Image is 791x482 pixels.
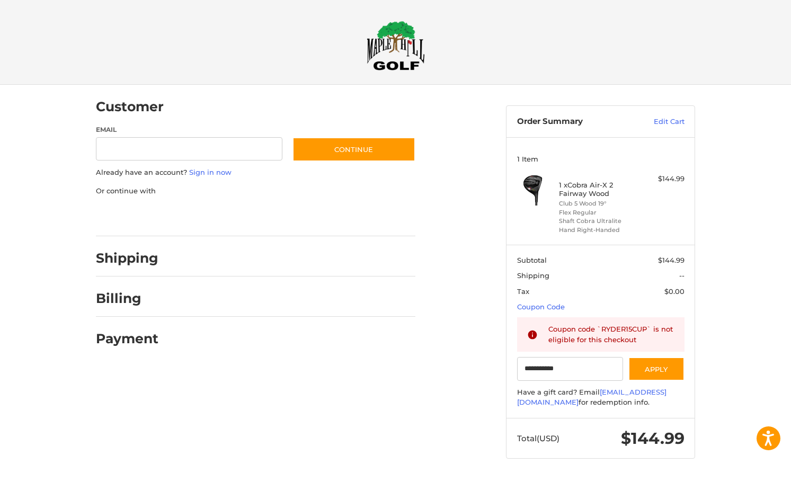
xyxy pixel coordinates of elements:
[272,207,352,226] iframe: PayPal-venmo
[517,155,685,163] h3: 1 Item
[517,387,685,408] div: Have a gift card? Email for redemption info.
[517,357,624,381] input: Gift Certificate or Coupon Code
[679,271,685,280] span: --
[664,287,685,296] span: $0.00
[517,256,547,264] span: Subtotal
[96,250,158,266] h2: Shipping
[182,207,262,226] iframe: PayPal-paylater
[93,207,172,226] iframe: PayPal-paypal
[517,433,559,443] span: Total (USD)
[96,331,158,347] h2: Payment
[658,256,685,264] span: $144.99
[517,302,565,311] a: Coupon Code
[189,168,232,176] a: Sign in now
[96,125,282,135] label: Email
[631,117,685,127] a: Edit Cart
[548,324,674,345] div: Coupon code `RYDER15CUP` is not eligible for this checkout
[559,181,640,198] h4: 1 x Cobra Air-X 2 Fairway Wood
[96,290,158,307] h2: Billing
[559,199,640,208] li: Club 5 Wood 19°
[367,21,425,70] img: Maple Hill Golf
[517,117,631,127] h3: Order Summary
[559,208,640,217] li: Flex Regular
[559,226,640,235] li: Hand Right-Handed
[96,186,415,197] p: Or continue with
[643,174,685,184] div: $144.99
[292,137,415,162] button: Continue
[517,271,549,280] span: Shipping
[96,99,164,115] h2: Customer
[628,357,685,381] button: Apply
[96,167,415,178] p: Already have an account?
[517,287,529,296] span: Tax
[559,217,640,226] li: Shaft Cobra Ultralite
